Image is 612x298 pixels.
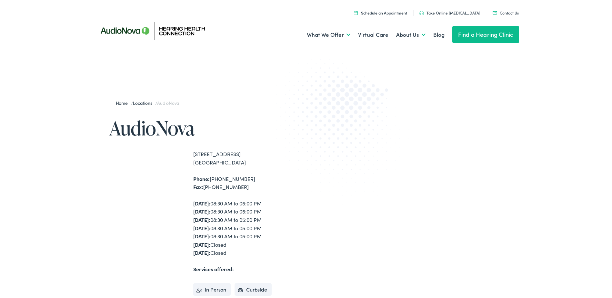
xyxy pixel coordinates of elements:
h1: AudioNova [109,117,306,139]
div: [STREET_ADDRESS] [GEOGRAPHIC_DATA] [193,150,306,166]
a: Home [116,100,131,106]
span: AudioNova [157,100,179,106]
strong: [DATE]: [193,224,210,232]
strong: [DATE]: [193,200,210,207]
a: Locations [133,100,155,106]
a: Contact Us [493,10,519,15]
a: About Us [396,23,426,47]
li: In Person [193,283,231,296]
div: 08:30 AM to 05:00 PM 08:30 AM to 05:00 PM 08:30 AM to 05:00 PM 08:30 AM to 05:00 PM 08:30 AM to 0... [193,199,306,257]
img: utility icon [493,11,497,15]
img: utility icon [354,11,358,15]
img: utility icon [419,11,424,15]
strong: [DATE]: [193,216,210,223]
strong: [DATE]: [193,241,210,248]
a: Take Online [MEDICAL_DATA] [419,10,480,15]
div: [PHONE_NUMBER] [PHONE_NUMBER] [193,175,306,191]
strong: Services offered: [193,265,234,273]
strong: [DATE]: [193,208,210,215]
strong: [DATE]: [193,249,210,256]
a: Blog [433,23,445,47]
strong: [DATE]: [193,233,210,240]
a: Find a Hearing Clinic [452,26,519,43]
a: Virtual Care [358,23,388,47]
li: Curbside [235,283,272,296]
a: What We Offer [307,23,350,47]
span: / / [116,100,179,106]
strong: Phone: [193,175,210,182]
a: Schedule an Appointment [354,10,407,15]
strong: Fax: [193,183,203,190]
